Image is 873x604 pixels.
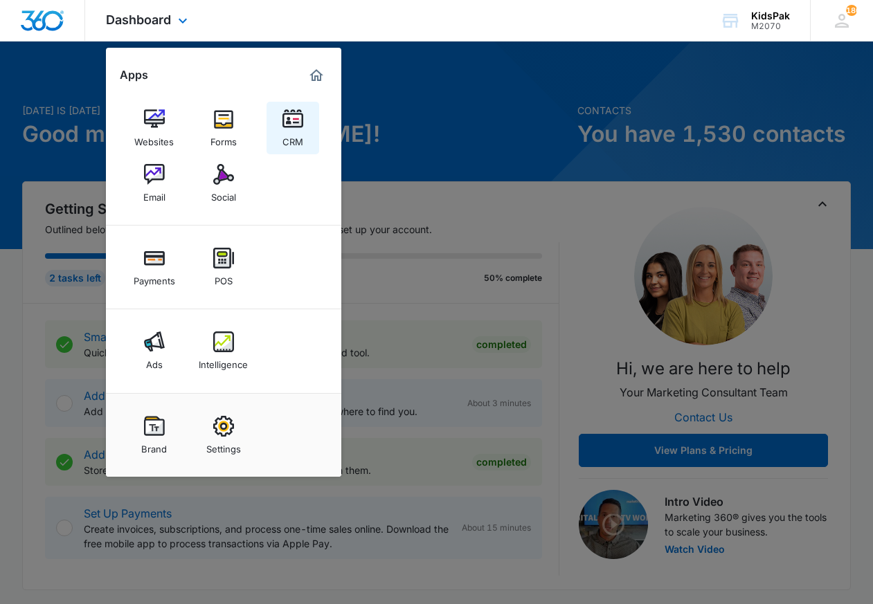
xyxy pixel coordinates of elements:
[846,5,857,16] span: 180
[128,409,181,461] a: Brand
[134,268,175,286] div: Payments
[197,157,250,210] a: Social
[206,437,241,455] div: Settings
[197,241,250,293] a: POS
[146,352,163,370] div: Ads
[141,437,167,455] div: Brand
[211,185,236,203] div: Social
[215,268,233,286] div: POS
[134,129,174,147] div: Websites
[143,185,165,203] div: Email
[128,241,181,293] a: Payments
[199,352,248,370] div: Intelligence
[751,21,790,31] div: account id
[128,102,181,154] a: Websites
[128,157,181,210] a: Email
[210,129,237,147] div: Forms
[305,64,327,86] a: Marketing 360® Dashboard
[120,68,148,82] h2: Apps
[197,324,250,377] a: Intelligence
[267,102,319,154] a: CRM
[197,102,250,154] a: Forms
[197,409,250,461] a: Settings
[846,5,857,16] div: notifications count
[106,12,171,27] span: Dashboard
[751,10,790,21] div: account name
[128,324,181,377] a: Ads
[282,129,303,147] div: CRM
